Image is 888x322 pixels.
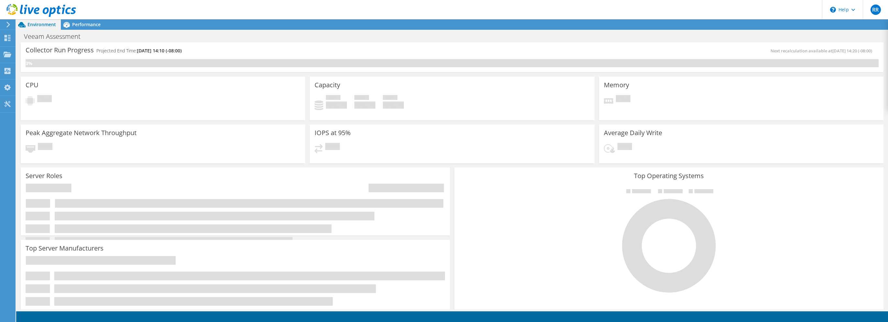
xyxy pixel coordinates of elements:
[604,81,629,89] h3: Memory
[28,21,56,27] span: Environment
[315,129,351,136] h3: IOPS at 95%
[326,102,347,109] h4: 0 GiB
[383,102,404,109] h4: 0 GiB
[26,129,137,136] h3: Peak Aggregate Network Throughput
[325,143,340,152] span: Pending
[96,47,182,54] h4: Projected End Time:
[315,81,340,89] h3: Capacity
[137,48,182,54] span: [DATE] 14:10 (-08:00)
[383,95,397,102] span: Total
[26,81,39,89] h3: CPU
[26,245,104,252] h3: Top Server Manufacturers
[616,95,630,104] span: Pending
[771,48,875,54] span: Next recalculation available at
[459,172,879,179] h3: Top Operating Systems
[326,95,340,102] span: Used
[21,33,91,40] h1: Veeam Assessment
[617,143,632,152] span: Pending
[72,21,101,27] span: Performance
[832,48,872,54] span: [DATE] 14:20 (-08:00)
[604,129,662,136] h3: Average Daily Write
[354,102,375,109] h4: 0 GiB
[354,95,369,102] span: Free
[38,143,52,152] span: Pending
[830,7,836,13] svg: \n
[37,95,52,104] span: Pending
[26,172,62,179] h3: Server Roles
[871,5,881,15] span: RR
